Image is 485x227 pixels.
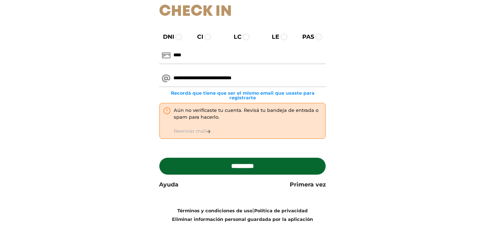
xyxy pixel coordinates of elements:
[290,180,326,189] a: Primera vez
[174,128,210,134] a: Reenviar mail
[172,217,313,222] a: Eliminar información personal guardada por la aplicación
[154,206,331,223] div: |
[177,208,252,213] a: Términos y condiciones de uso
[157,33,174,41] label: DNI
[159,91,326,100] small: Recordá que tiene que ser el mismo email que usaste para registrarte
[174,107,322,135] div: Aún no verificaste tu cuenta. Revisá tu bandeja de entrada o spam para hacerlo.
[191,33,203,41] label: CI
[296,33,314,41] label: PAS
[227,33,242,41] label: LC
[254,208,308,213] a: Política de privacidad
[265,33,279,41] label: LE
[159,3,326,21] h1: Check In
[159,180,178,189] a: Ayuda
